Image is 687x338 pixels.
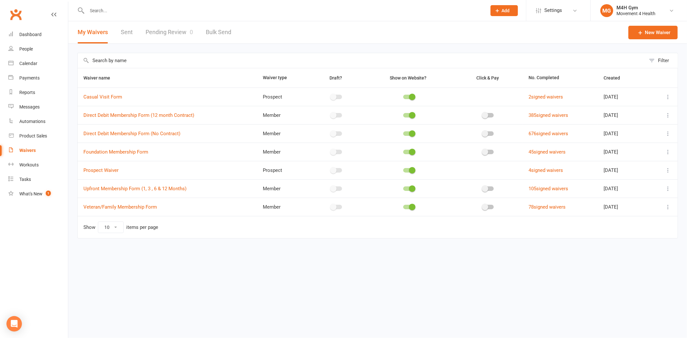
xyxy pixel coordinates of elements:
td: [DATE] [598,161,649,179]
a: 105signed waivers [529,186,568,192]
a: Messages [8,100,68,114]
a: Waivers [8,143,68,158]
a: Casual Visit Form [83,94,122,100]
div: Workouts [19,162,39,167]
td: Prospect [257,161,310,179]
a: Sent [121,21,133,43]
td: Member [257,106,310,124]
a: Payments [8,71,68,85]
div: Messages [19,104,40,109]
th: Waiver type [257,68,310,88]
td: Member [257,198,310,216]
span: 0 [190,29,193,35]
div: MG [600,4,613,17]
span: Created [604,75,627,80]
span: Draft? [329,75,342,80]
a: Upfront Membership Form (1, 3 , 6 & 12 Months) [83,186,186,192]
a: Product Sales [8,129,68,143]
a: Clubworx [8,6,24,23]
a: 385signed waivers [529,112,568,118]
button: Created [604,74,627,82]
span: Show on Website? [390,75,427,80]
div: Movement 4 Health [616,11,655,16]
button: Waiver name [83,74,117,82]
a: Bulk Send [206,21,231,43]
a: Direct Debit Membership Form (No Contract) [83,131,180,136]
div: Show [83,221,158,233]
td: [DATE] [598,106,649,124]
div: Product Sales [19,133,47,138]
td: Member [257,143,310,161]
a: Reports [8,85,68,100]
span: Waiver name [83,75,117,80]
td: [DATE] [598,124,649,143]
div: Payments [19,75,40,80]
a: Workouts [8,158,68,172]
div: Open Intercom Messenger [6,316,22,332]
a: 676signed waivers [529,131,568,136]
td: [DATE] [598,198,649,216]
div: Filter [658,57,669,64]
input: Search... [85,6,482,15]
div: M4H Gym [616,5,655,11]
span: Click & Pay [476,75,499,80]
span: Add [502,8,510,13]
a: Tasks [8,172,68,187]
a: New Waiver [628,26,678,39]
td: Member [257,124,310,143]
a: Automations [8,114,68,129]
button: Add [491,5,518,16]
input: Search by name [78,53,646,68]
a: Pending Review0 [146,21,193,43]
div: Reports [19,90,35,95]
td: [DATE] [598,179,649,198]
div: Automations [19,119,45,124]
a: 2signed waivers [529,94,563,100]
td: [DATE] [598,143,649,161]
a: Dashboard [8,27,68,42]
th: No. Completed [523,68,598,88]
button: My Waivers [78,21,108,43]
button: Filter [646,53,678,68]
a: 45signed waivers [529,149,566,155]
td: Member [257,179,310,198]
span: 1 [46,191,51,196]
a: Prospect Waiver [83,167,119,173]
div: Dashboard [19,32,42,37]
a: Veteran/Family Membership Form [83,204,157,210]
a: Foundation Membership Form [83,149,148,155]
td: Prospect [257,88,310,106]
a: Direct Debit Membership Form (12 month Contract) [83,112,194,118]
span: Settings [544,3,562,18]
td: [DATE] [598,88,649,106]
button: Draft? [324,74,349,82]
div: What's New [19,191,43,196]
a: 78signed waivers [529,204,566,210]
div: People [19,46,33,52]
a: What's New1 [8,187,68,201]
a: Calendar [8,56,68,71]
div: Tasks [19,177,31,182]
div: Waivers [19,148,36,153]
a: People [8,42,68,56]
button: Click & Pay [471,74,506,82]
div: Calendar [19,61,37,66]
a: 4signed waivers [529,167,563,173]
div: items per page [126,225,158,230]
button: Show on Website? [384,74,434,82]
